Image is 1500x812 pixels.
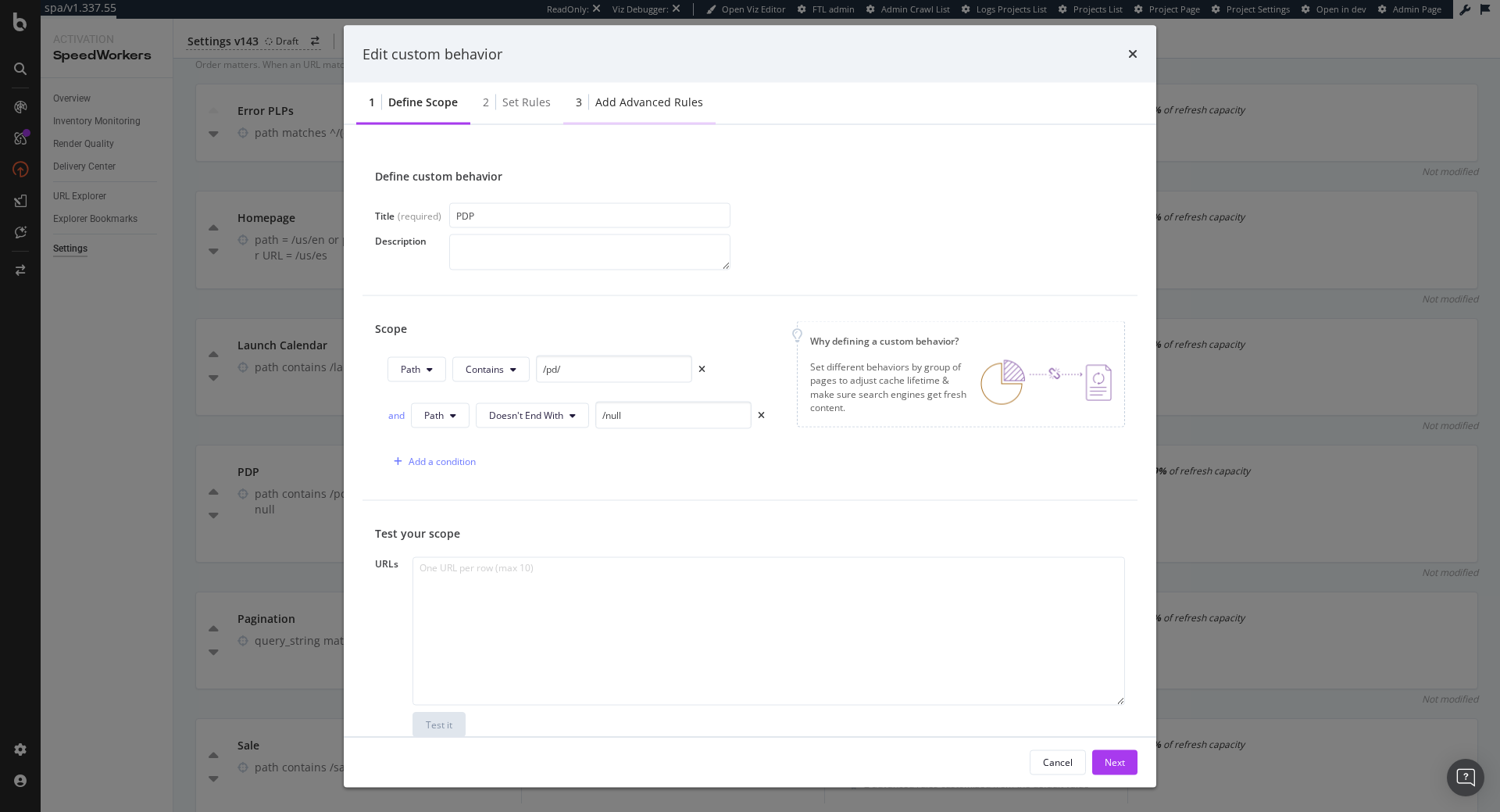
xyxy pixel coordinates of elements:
div: Next [1105,755,1125,768]
div: (required) [398,209,441,223]
div: Open Intercom Messenger [1447,759,1484,796]
span: Path [401,363,420,376]
div: modal [344,25,1156,787]
img: DEDJSpvk.png [980,360,1112,406]
div: Description [375,234,449,248]
div: Add advanced rules [595,95,703,110]
div: times [758,410,765,420]
button: Doesn't End With [476,402,589,427]
div: URLs [375,557,412,571]
div: Define scope [388,95,458,110]
span: Contains [466,363,504,376]
div: Scope [375,321,765,337]
button: Add a condition [387,449,476,474]
div: Add a condition [409,455,476,468]
div: times [1128,44,1137,64]
div: Why defining a custom behavior? [810,334,1112,348]
div: Test it [426,717,452,731]
div: Title [375,209,395,223]
div: Edit custom behavior [362,44,502,64]
span: Path [424,409,444,422]
div: 2 [483,95,489,110]
div: Set rules [502,95,551,110]
div: and [387,409,405,422]
div: Define custom behavior [375,169,1125,184]
div: times [698,364,705,374]
div: Set different behaviors by group of pages to adjust cache lifetime & make sure search engines get... [810,360,968,414]
button: Path [387,356,446,381]
div: 3 [576,95,582,110]
button: Next [1092,749,1137,774]
button: Contains [452,356,530,381]
span: Doesn't End With [489,409,563,422]
div: Test your scope [375,526,1125,542]
button: Cancel [1030,749,1086,774]
div: Cancel [1043,755,1073,768]
button: Test it [412,712,466,737]
div: 1 [369,95,375,110]
button: Path [411,402,470,427]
